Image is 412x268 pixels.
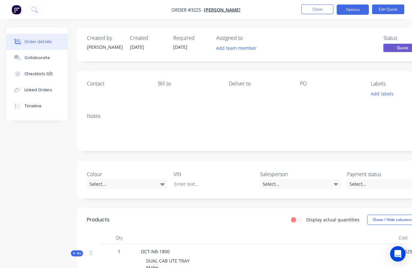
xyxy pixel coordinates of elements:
[141,248,170,255] span: DCT-NB-1800
[118,248,120,255] span: 1
[24,39,52,45] div: Order details
[71,250,83,256] div: Kit
[173,35,209,41] div: Required
[87,216,109,224] div: Products
[87,35,122,41] div: Created by
[372,4,404,14] button: Edit Quote
[87,44,122,50] div: [PERSON_NAME]
[300,81,361,87] div: PO
[213,44,260,52] button: Add team member
[100,231,138,244] div: Qty
[87,179,167,189] div: Select...
[204,7,240,13] a: [PERSON_NAME]
[6,50,68,66] button: Collaborate
[172,7,204,13] span: Order #3225 -
[73,251,81,256] span: Kit
[6,34,68,50] button: Order details
[396,231,410,244] div: Cost
[173,44,187,50] span: [DATE]
[306,216,360,223] label: Display actual quantities
[390,246,406,262] div: Open Intercom Messenger
[260,170,341,178] label: Salesperson
[301,4,333,14] button: Close
[229,81,290,87] div: Deliver to
[130,44,144,50] span: [DATE]
[87,170,167,178] label: Colour
[24,87,52,93] div: Linked Orders
[24,71,53,77] div: Checklists 0/0
[216,44,260,52] button: Add team member
[87,81,148,87] div: Contact
[367,89,397,98] button: Add labels
[24,103,42,109] div: Timeline
[12,5,21,14] img: Factory
[24,55,50,61] div: Collaborate
[6,98,68,114] button: Timeline
[260,179,341,189] div: Select...
[6,66,68,82] button: Checklists 0/0
[337,4,369,15] button: Options
[216,35,281,41] div: Assigned to
[130,35,165,41] div: Created
[173,170,254,178] label: VIN
[158,81,219,87] div: Bill to
[6,82,68,98] button: Linked Orders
